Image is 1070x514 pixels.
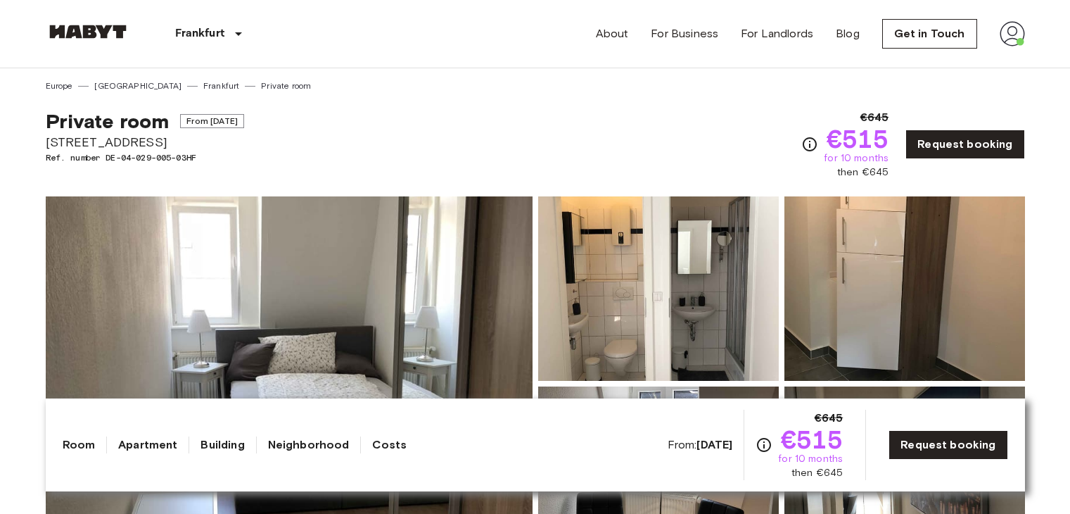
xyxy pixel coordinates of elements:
[815,410,843,427] span: €645
[63,437,96,453] a: Room
[268,437,350,453] a: Neighborhood
[696,438,732,451] b: [DATE]
[791,466,843,480] span: then €645
[837,165,889,180] span: then €645
[824,151,889,165] span: for 10 months
[1000,21,1025,46] img: avatar
[651,25,718,42] a: For Business
[538,196,779,381] img: Picture of unit DE-04-029-005-03HF
[905,130,1024,159] a: Request booking
[94,80,181,92] a: [GEOGRAPHIC_DATA]
[200,437,244,453] a: Building
[261,80,311,92] a: Private room
[668,437,733,453] span: From:
[118,437,177,453] a: Apartment
[756,437,772,453] svg: Check cost overview for full price breakdown. Please note that discounts apply to new joiners onl...
[46,151,244,164] span: Ref. number DE-04-029-005-03HF
[778,452,843,466] span: for 10 months
[46,133,244,151] span: [STREET_ADDRESS]
[175,25,224,42] p: Frankfurt
[801,136,818,153] svg: Check cost overview for full price breakdown. Please note that discounts apply to new joiners onl...
[784,196,1025,381] img: Picture of unit DE-04-029-005-03HF
[836,25,860,42] a: Blog
[46,109,170,133] span: Private room
[827,126,889,151] span: €515
[372,437,407,453] a: Costs
[596,25,629,42] a: About
[180,114,244,128] span: From [DATE]
[781,427,843,452] span: €515
[203,80,239,92] a: Frankfurt
[860,109,889,126] span: €645
[882,19,977,49] a: Get in Touch
[741,25,813,42] a: For Landlords
[889,430,1007,460] a: Request booking
[46,25,130,39] img: Habyt
[46,80,73,92] a: Europe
